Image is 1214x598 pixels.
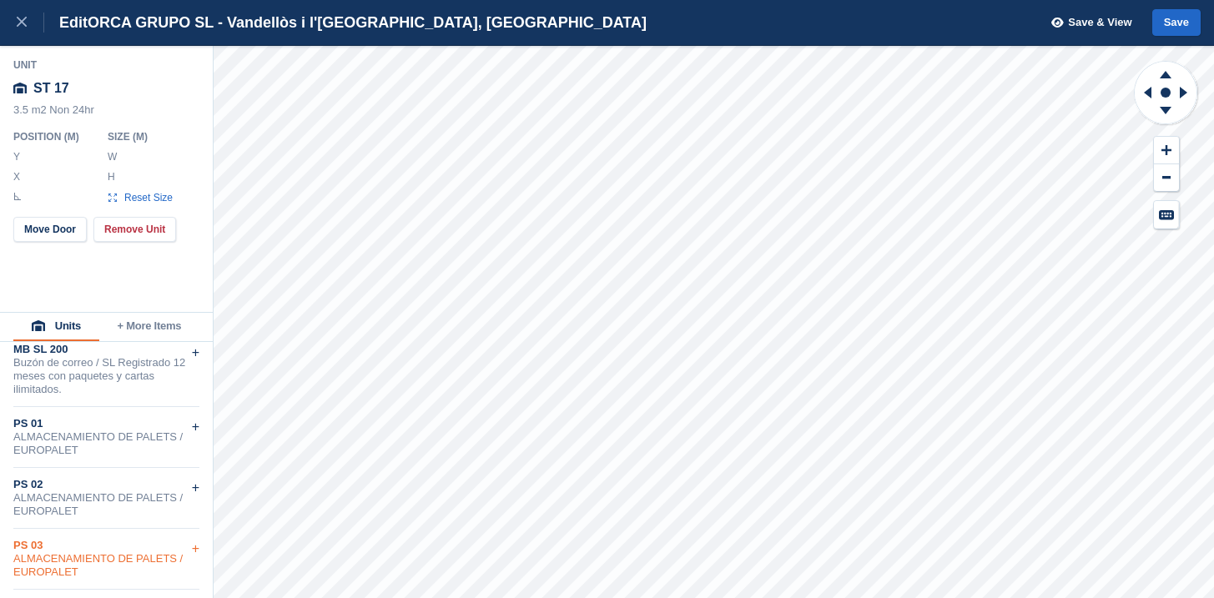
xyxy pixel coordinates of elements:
[192,343,199,363] div: +
[108,130,181,143] div: Size ( M )
[1152,9,1201,37] button: Save
[13,478,199,491] div: PS 02
[1154,201,1179,229] button: Keyboard Shortcuts
[14,193,21,200] img: angle-icn.0ed2eb85.svg
[13,103,200,125] div: 3.5 m2 Non 24hr
[13,130,94,143] div: Position ( M )
[192,417,199,437] div: +
[1154,137,1179,164] button: Zoom In
[93,217,176,242] button: Remove Unit
[44,13,647,33] div: Edit ORCA GRUPO SL - Vandellòs i l'[GEOGRAPHIC_DATA], [GEOGRAPHIC_DATA]
[13,539,199,552] div: PS 03
[13,343,199,356] div: MB SL 200
[13,313,99,341] button: Units
[13,552,199,579] div: ALMACENAMIENTO DE PALETS / EUROPALET
[192,478,199,498] div: +
[13,333,199,407] div: MB SL 200Buzón de correo / SL Registrado 12 meses con paquetes y cartas ilimitados.+
[13,491,199,518] div: ALMACENAMIENTO DE PALETS / EUROPALET
[13,170,22,183] label: X
[108,170,116,183] label: H
[13,73,200,103] div: ST 17
[108,150,116,163] label: W
[1154,164,1179,192] button: Zoom Out
[13,150,22,163] label: Y
[99,313,199,341] button: + More Items
[1068,14,1131,31] span: Save & View
[13,58,200,72] div: Unit
[192,539,199,559] div: +
[13,217,87,242] button: Move Door
[13,356,199,396] div: Buzón de correo / SL Registrado 12 meses con paquetes y cartas ilimitados.
[123,190,174,205] span: Reset Size
[13,430,199,457] div: ALMACENAMIENTO DE PALETS / EUROPALET
[13,417,199,430] div: PS 01
[13,529,199,590] div: PS 03ALMACENAMIENTO DE PALETS / EUROPALET+
[13,468,199,529] div: PS 02ALMACENAMIENTO DE PALETS / EUROPALET+
[13,407,199,468] div: PS 01ALMACENAMIENTO DE PALETS / EUROPALET+
[1042,9,1132,37] button: Save & View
